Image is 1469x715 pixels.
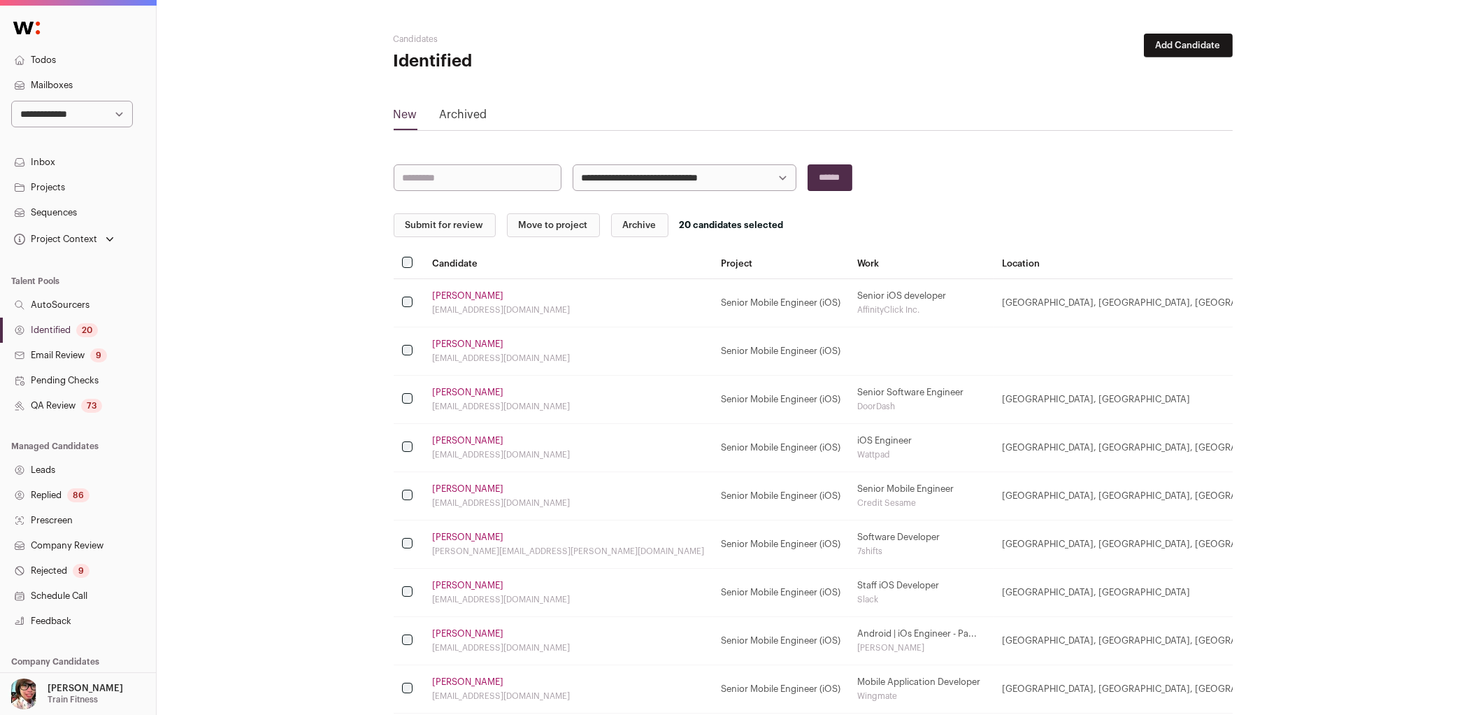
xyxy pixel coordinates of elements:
[394,34,673,45] h2: Candidates
[432,290,503,302] a: [PERSON_NAME]
[849,472,994,520] td: Senior Mobile Engineer
[849,375,994,423] td: Senior Software Engineer
[857,401,985,412] div: DoorDash
[849,568,994,616] td: Staff iOS Developer
[394,50,673,73] h1: Identified
[849,423,994,472] td: iOS Engineer
[432,401,704,412] div: [EMAIL_ADDRESS][DOMAIN_NAME]
[6,679,126,709] button: Open dropdown
[712,327,849,375] td: Senior Mobile Engineer (iOS)
[994,423,1295,472] td: [GEOGRAPHIC_DATA], [GEOGRAPHIC_DATA], [GEOGRAPHIC_DATA]
[11,229,117,249] button: Open dropdown
[432,642,704,653] div: [EMAIL_ADDRESS][DOMAIN_NAME]
[440,106,487,129] a: Archived
[432,546,704,557] div: [PERSON_NAME][EMAIL_ADDRESS][PERSON_NAME][DOMAIN_NAME]
[432,387,503,398] a: [PERSON_NAME]
[712,665,849,713] td: Senior Mobile Engineer (iOS)
[432,691,704,702] div: [EMAIL_ADDRESS][DOMAIN_NAME]
[680,220,784,231] div: 20 candidates selected
[507,213,600,237] button: Move to project
[81,399,102,413] div: 73
[432,628,503,639] a: [PERSON_NAME]
[90,348,107,362] div: 9
[857,449,985,460] div: Wattpad
[849,520,994,568] td: Software Developer
[394,213,496,237] button: Submit for review
[994,616,1295,665] td: [GEOGRAPHIC_DATA], [GEOGRAPHIC_DATA], [GEOGRAPHIC_DATA]
[857,691,985,702] div: Wingmate
[994,472,1295,520] td: [GEOGRAPHIC_DATA], [GEOGRAPHIC_DATA], [GEOGRAPHIC_DATA]
[11,234,97,245] div: Project Context
[432,497,704,509] div: [EMAIL_ADDRESS][DOMAIN_NAME]
[8,679,39,709] img: 14759586-medium_jpg
[857,642,985,653] div: [PERSON_NAME]
[424,248,712,278] th: Candidate
[712,472,849,520] td: Senior Mobile Engineer (iOS)
[857,546,985,557] div: 7shifts
[857,304,985,316] div: AffinityClick Inc.
[849,248,994,278] th: Work
[994,568,1295,616] td: [GEOGRAPHIC_DATA], [GEOGRAPHIC_DATA]
[849,665,994,713] td: Mobile Application Developer
[712,278,849,327] td: Senior Mobile Engineer (iOS)
[76,323,98,337] div: 20
[712,568,849,616] td: Senior Mobile Engineer (iOS)
[994,375,1295,423] td: [GEOGRAPHIC_DATA], [GEOGRAPHIC_DATA]
[432,304,704,316] div: [EMAIL_ADDRESS][DOMAIN_NAME]
[712,248,849,278] th: Project
[432,677,503,688] a: [PERSON_NAME]
[712,375,849,423] td: Senior Mobile Engineer (iOS)
[712,616,849,665] td: Senior Mobile Engineer (iOS)
[432,594,704,605] div: [EMAIL_ADDRESS][DOMAIN_NAME]
[712,520,849,568] td: Senior Mobile Engineer (iOS)
[432,449,704,460] div: [EMAIL_ADDRESS][DOMAIN_NAME]
[48,683,123,694] p: [PERSON_NAME]
[6,14,48,42] img: Wellfound
[849,278,994,327] td: Senior iOS developer
[432,532,503,543] a: [PERSON_NAME]
[432,353,704,364] div: [EMAIL_ADDRESS][DOMAIN_NAME]
[857,497,985,509] div: Credit Sesame
[994,520,1295,568] td: [GEOGRAPHIC_DATA], [GEOGRAPHIC_DATA], [GEOGRAPHIC_DATA]
[432,435,503,446] a: [PERSON_NAME]
[48,694,98,705] p: Train Fitness
[857,594,985,605] div: Slack
[611,213,668,237] button: Archive
[994,278,1295,327] td: [GEOGRAPHIC_DATA], [GEOGRAPHIC_DATA], [GEOGRAPHIC_DATA]
[994,665,1295,713] td: [GEOGRAPHIC_DATA], [GEOGRAPHIC_DATA], [GEOGRAPHIC_DATA]
[67,488,89,502] div: 86
[432,580,503,591] a: [PERSON_NAME]
[432,483,503,495] a: [PERSON_NAME]
[994,248,1295,278] th: Location
[73,564,89,578] div: 9
[432,339,503,350] a: [PERSON_NAME]
[1144,34,1233,57] button: Add Candidate
[849,616,994,665] td: Android | iOs Engineer - Pa...
[394,106,417,129] a: New
[712,423,849,472] td: Senior Mobile Engineer (iOS)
